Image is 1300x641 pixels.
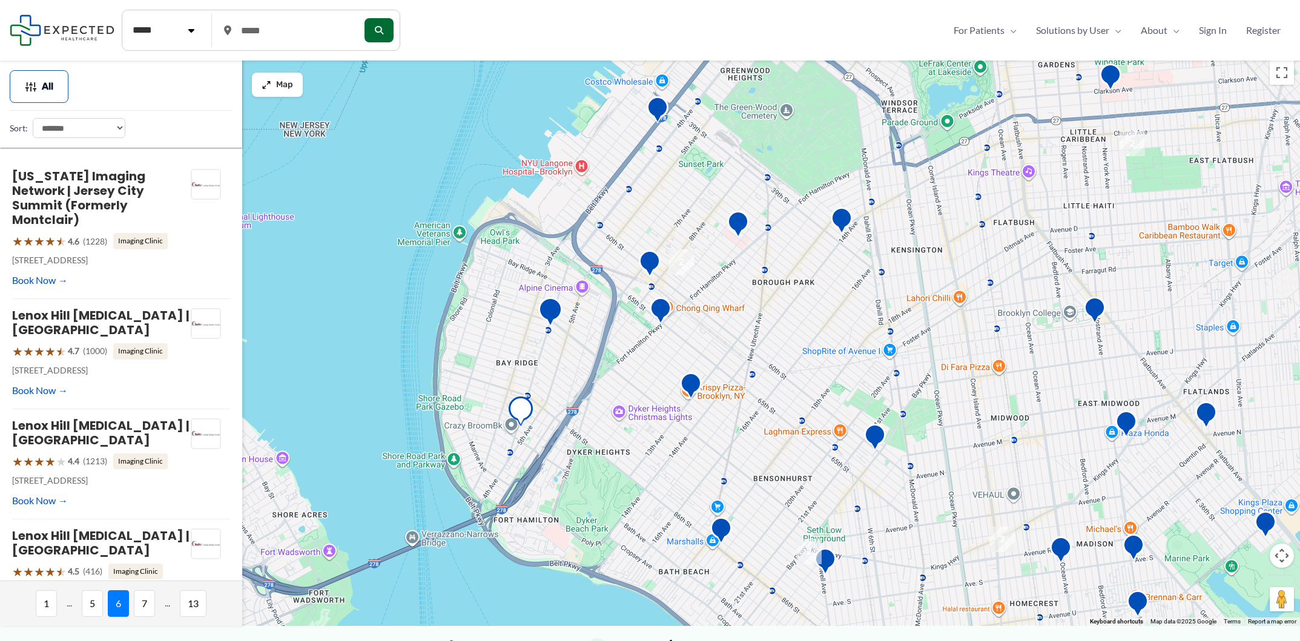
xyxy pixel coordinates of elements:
span: 6 [108,590,129,617]
span: (1000) [83,343,107,359]
span: ★ [34,340,45,363]
span: Menu Toggle [1005,21,1017,39]
div: Lenox Hill Radiology | Bay Ridge [509,396,533,430]
span: (1213) [83,453,107,469]
span: 4.7 [68,343,79,359]
div: Bay Ridge Medical Imaging [538,297,563,330]
button: Map camera controls [1270,544,1294,568]
a: AboutMenu Toggle [1131,21,1189,39]
span: ★ [45,450,56,473]
button: Toggle fullscreen view [1270,61,1294,85]
span: ★ [12,340,23,363]
div: Downstate Imaging PC [1100,64,1121,94]
img: Expected Healthcare Logo - side, dark font, small [10,15,114,45]
img: Filter [25,81,37,93]
span: For Patients [954,21,1005,39]
span: Map data ©2025 Google [1150,618,1216,625]
div: 3 [989,527,1015,552]
a: [US_STATE] Imaging Network | Jersey City Summit (Formerly Montclair) [12,168,145,228]
button: Keyboard shortcuts [1090,617,1143,626]
div: 2 [796,539,822,564]
span: Menu Toggle [1109,21,1121,39]
span: 1 [36,590,57,617]
span: 4.4 [68,453,79,469]
span: ★ [45,560,56,583]
div: ProHEALTH BRMI at Boro Park [831,207,853,238]
img: Lenox Hill Radiology | Crown Heights [191,529,220,559]
img: Lenox Hill Radiology | Bensonhurst [191,419,220,449]
span: ★ [12,560,23,583]
span: 5 [82,590,103,617]
span: ★ [34,230,45,252]
span: 7 [134,590,155,617]
label: Sort: [10,120,28,136]
a: Book Now [12,271,68,289]
a: Book Now [12,381,68,399]
div: CitiMed Diagnostic Sunset Park [647,96,668,127]
div: 2 [668,249,694,275]
div: Select Diagnostic Imaging [1050,536,1072,567]
div: Maimonides Department of Radiology [727,211,749,242]
a: Lenox Hill [MEDICAL_DATA] | [GEOGRAPHIC_DATA] [12,527,190,559]
div: Rendr Medical Imaging Center [710,517,732,548]
span: ... [160,590,175,617]
span: (416) [83,564,102,579]
div: Lenox Hill Radiology | Highway Imaging Associates [1195,401,1217,432]
span: All [42,82,53,91]
span: (1228) [83,234,107,249]
span: ★ [34,450,45,473]
span: Solutions by User [1036,21,1109,39]
div: 2 [1120,131,1145,156]
span: Menu Toggle [1167,21,1180,39]
span: About [1141,21,1167,39]
div: Rendr Medical Imaging Center [639,250,661,281]
span: ★ [23,450,34,473]
button: Map [252,73,303,97]
span: ★ [34,560,45,583]
span: ★ [23,340,34,363]
a: Register [1236,21,1290,39]
span: Imaging Clinic [113,233,168,249]
span: Register [1246,21,1281,39]
p: [STREET_ADDRESS] [12,473,191,488]
span: ★ [23,560,34,583]
div: New York Cancer and Blood Specialists &#8211; Imaging Center [1084,297,1106,327]
a: Report a map error [1248,618,1296,625]
div: Nostrand MRI and Diagnostics [1127,590,1149,621]
span: ★ [56,340,67,363]
img: New Jersey Imaging Network | Jersey City Summit (Formerly Montclair) [191,169,220,200]
a: Lenox Hill [MEDICAL_DATA] | [GEOGRAPHIC_DATA] [12,417,190,449]
span: ★ [45,340,56,363]
span: ★ [56,560,67,583]
span: ... [62,590,77,617]
span: 4.5 [68,564,79,579]
span: Imaging Clinic [108,564,163,579]
span: 4.6 [68,234,79,249]
div: ProHEALTH BRMI at Stillwell Avenue [814,548,836,579]
span: ★ [45,230,56,252]
span: Map [276,80,293,90]
a: Terms (opens in new tab) [1224,618,1241,625]
p: [STREET_ADDRESS] [12,363,191,378]
p: [STREET_ADDRESS] [12,252,191,268]
div: Lenox Hill Radiology | Kings Highway [1123,534,1144,565]
img: Lenox Hill Radiology | Eastern Parkway [191,309,220,339]
button: Drag Pegman onto the map to open Street View [1270,587,1294,611]
a: Solutions by UserMenu Toggle [1026,21,1131,39]
div: Lenox Hill Radiology | Bay Parkway [864,424,886,455]
span: Imaging Clinic [113,453,168,469]
span: ★ [56,450,67,473]
button: All [10,70,68,103]
a: For PatientsMenu Toggle [944,21,1026,39]
span: ★ [23,230,34,252]
span: Imaging Clinic [113,343,168,359]
img: Maximize [262,80,271,90]
span: Sign In [1199,21,1227,39]
span: ★ [12,450,23,473]
a: Book Now [12,491,68,510]
div: Lerman Diagnostic Imaging [650,297,671,328]
span: ★ [12,230,23,252]
a: Sign In [1189,21,1236,39]
div: Optum Bay Ridge Medical Imaging [680,372,702,403]
span: ★ [56,230,67,252]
